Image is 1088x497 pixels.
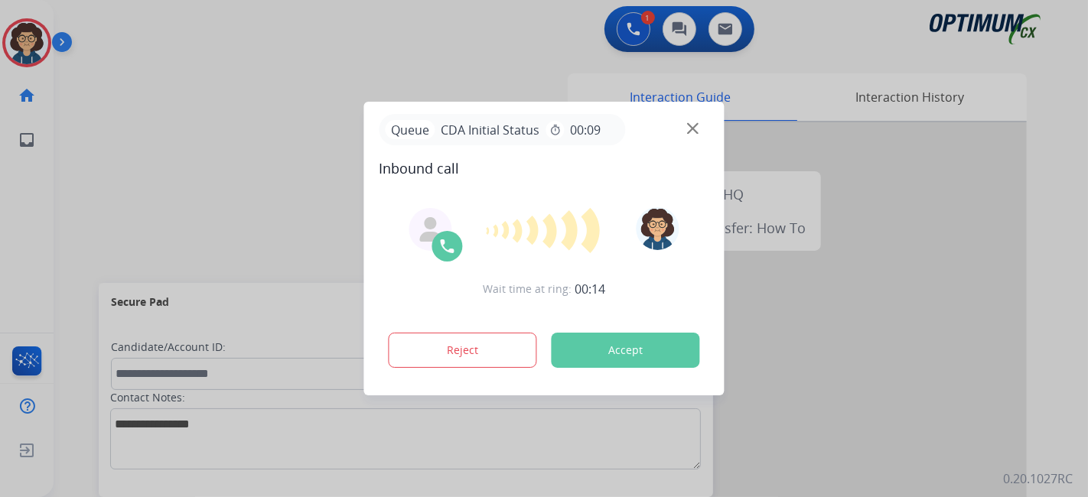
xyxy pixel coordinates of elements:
[419,217,443,242] img: agent-avatar
[571,121,601,139] span: 00:09
[549,124,562,136] mat-icon: timer
[575,280,605,298] span: 00:14
[636,207,679,250] img: avatar
[386,120,435,139] p: Queue
[483,281,572,297] span: Wait time at ring:
[552,333,700,368] button: Accept
[687,123,699,135] img: close-button
[389,333,537,368] button: Reject
[1003,469,1073,488] p: 0.20.1027RC
[379,158,709,179] span: Inbound call
[435,121,546,139] span: CDA Initial Status
[438,237,457,255] img: call-icon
